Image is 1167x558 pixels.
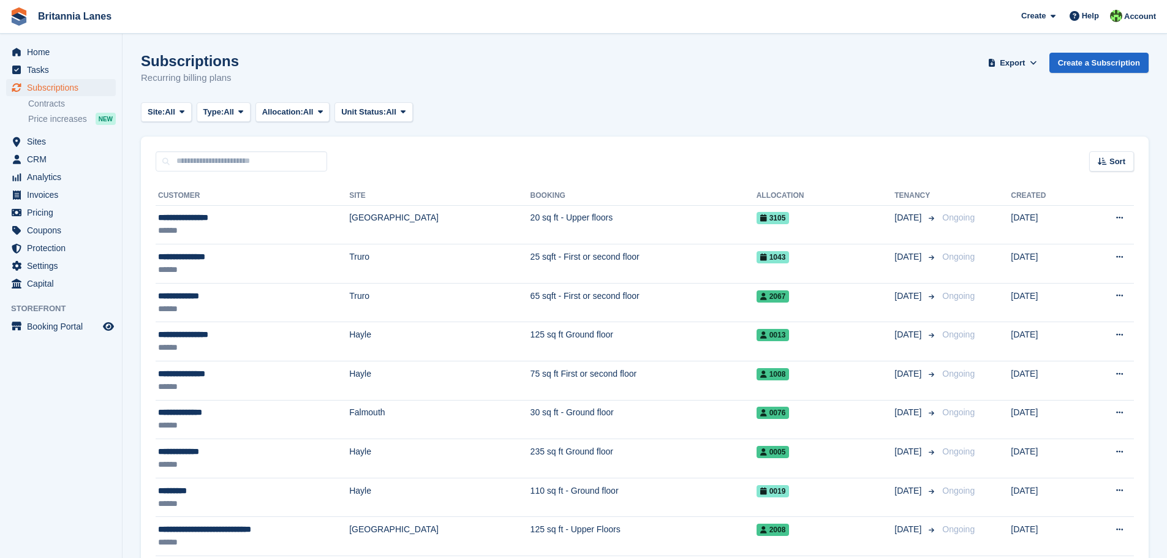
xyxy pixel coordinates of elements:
span: Storefront [11,303,122,315]
button: Type: All [197,102,251,123]
span: All [303,106,314,118]
td: 65 sqft - First or second floor [531,283,757,322]
td: [DATE] [1011,400,1082,439]
td: [DATE] [1011,439,1082,478]
a: Price increases NEW [28,112,116,126]
h1: Subscriptions [141,53,239,69]
span: All [224,106,234,118]
span: Invoices [27,186,100,203]
span: 0005 [757,446,790,458]
span: Ongoing [942,486,975,496]
span: 2067 [757,290,790,303]
a: menu [6,133,116,150]
a: menu [6,204,116,221]
a: Britannia Lanes [33,6,116,26]
td: [DATE] [1011,283,1082,322]
span: [DATE] [894,211,924,224]
span: Price increases [28,113,87,125]
span: Ongoing [942,330,975,339]
span: [DATE] [894,406,924,419]
span: 0013 [757,329,790,341]
th: Customer [156,186,349,206]
span: Export [1000,57,1025,69]
span: Protection [27,239,100,257]
span: 3105 [757,212,790,224]
td: 30 sq ft - Ground floor [531,400,757,439]
span: [DATE] [894,484,924,497]
td: [GEOGRAPHIC_DATA] [349,517,530,556]
span: All [165,106,175,118]
span: [DATE] [894,523,924,536]
span: [DATE] [894,251,924,263]
span: Analytics [27,168,100,186]
a: menu [6,79,116,96]
a: menu [6,275,116,292]
button: Export [986,53,1040,73]
td: 235 sq ft Ground floor [531,439,757,478]
th: Booking [531,186,757,206]
span: Tasks [27,61,100,78]
span: [DATE] [894,445,924,458]
td: Hayle [349,322,530,361]
td: 110 sq ft - Ground floor [531,478,757,517]
th: Created [1011,186,1082,206]
button: Unit Status: All [334,102,412,123]
td: Truro [349,283,530,322]
span: Help [1082,10,1099,22]
td: 75 sq ft First or second floor [531,361,757,401]
a: Create a Subscription [1049,53,1149,73]
a: menu [6,151,116,168]
a: menu [6,168,116,186]
span: Allocation: [262,106,303,118]
span: Account [1124,10,1156,23]
a: menu [6,239,116,257]
td: 125 sq ft Ground floor [531,322,757,361]
a: menu [6,318,116,335]
span: Capital [27,275,100,292]
th: Allocation [757,186,895,206]
img: Robert Parr [1110,10,1122,22]
td: Truro [349,244,530,284]
span: Home [27,43,100,61]
span: 0076 [757,407,790,419]
img: stora-icon-8386f47178a22dfd0bd8f6a31ec36ba5ce8667c1dd55bd0f319d3a0aa187defe.svg [10,7,28,26]
span: Ongoing [942,524,975,534]
a: menu [6,257,116,274]
td: Hayle [349,478,530,517]
th: Site [349,186,530,206]
td: [GEOGRAPHIC_DATA] [349,205,530,244]
span: Unit Status: [341,106,386,118]
span: Pricing [27,204,100,221]
span: Booking Portal [27,318,100,335]
a: Contracts [28,98,116,110]
td: 20 sq ft - Upper floors [531,205,757,244]
p: Recurring billing plans [141,71,239,85]
span: Subscriptions [27,79,100,96]
span: [DATE] [894,328,924,341]
span: Ongoing [942,447,975,456]
a: menu [6,222,116,239]
span: 1008 [757,368,790,380]
td: Falmouth [349,400,530,439]
td: [DATE] [1011,322,1082,361]
span: Sites [27,133,100,150]
span: Ongoing [942,291,975,301]
td: Hayle [349,439,530,478]
span: Coupons [27,222,100,239]
span: CRM [27,151,100,168]
td: [DATE] [1011,478,1082,517]
span: Ongoing [942,213,975,222]
span: Create [1021,10,1046,22]
span: Sort [1109,156,1125,168]
div: NEW [96,113,116,125]
button: Allocation: All [255,102,330,123]
th: Tenancy [894,186,937,206]
span: Site: [148,106,165,118]
span: Settings [27,257,100,274]
td: [DATE] [1011,244,1082,284]
span: Ongoing [942,369,975,379]
span: All [386,106,396,118]
span: Ongoing [942,252,975,262]
td: 25 sqft - First or second floor [531,244,757,284]
span: 0019 [757,485,790,497]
